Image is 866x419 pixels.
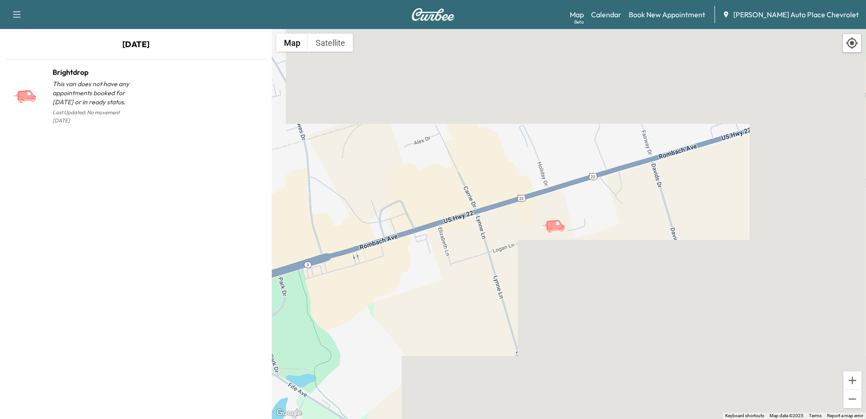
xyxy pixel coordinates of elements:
p: This van does not have any appointments booked for [DATE] or in ready status. [53,79,136,107]
img: Google [274,407,304,419]
h1: Brightdrop [53,67,136,78]
button: Show satellite imagery [308,34,353,52]
span: Map data ©2025 [770,413,803,418]
div: Recenter map [842,34,861,53]
img: Curbee Logo [411,8,455,21]
button: Show street map [276,34,308,52]
a: Book New Appointment [629,9,705,20]
button: Keyboard shortcuts [725,413,764,419]
button: Zoom in [843,371,861,390]
div: Beta [574,19,584,25]
a: Report a map error [827,413,863,418]
button: Zoom out [843,390,861,408]
a: Calendar [591,9,621,20]
a: MapBeta [570,9,584,20]
span: [PERSON_NAME] Auto Place Chevrolet [733,9,859,20]
p: Last Updated: No movement [DATE] [53,107,136,127]
a: Terms (opens in new tab) [809,413,822,418]
gmp-advanced-marker: Brightdrop [542,210,573,226]
a: Open this area in Google Maps (opens a new window) [274,407,304,419]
